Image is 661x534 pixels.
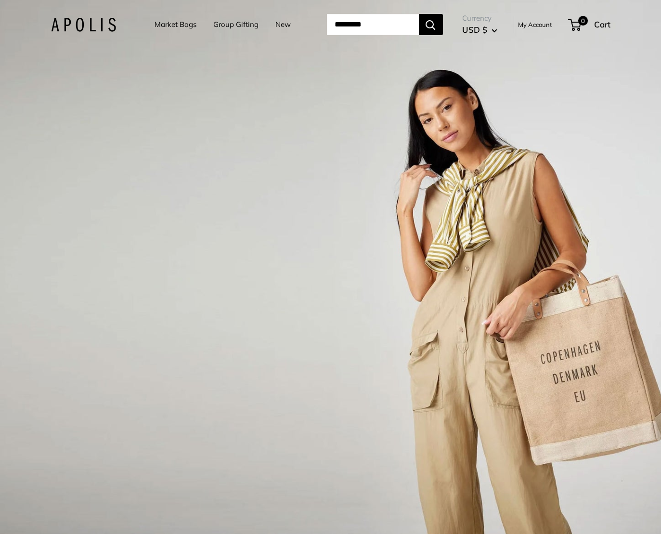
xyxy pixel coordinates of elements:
span: 0 [578,16,587,26]
span: USD $ [462,25,487,35]
a: Group Gifting [213,18,259,31]
a: New [275,18,291,31]
input: Search... [327,14,419,35]
a: Market Bags [155,18,196,31]
a: 0 Cart [569,17,610,32]
span: Currency [462,12,497,25]
button: Search [419,14,443,35]
img: Apolis [51,18,116,32]
span: Cart [594,19,610,29]
a: My Account [518,19,552,30]
button: USD $ [462,22,497,38]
